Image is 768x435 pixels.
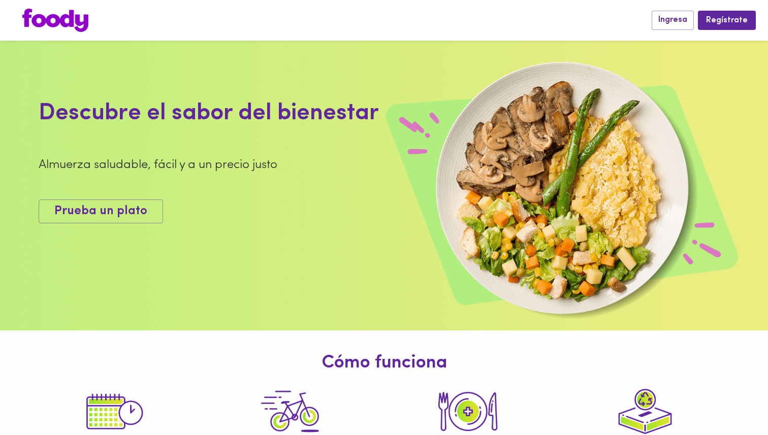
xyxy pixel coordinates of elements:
div: Almuerza saludable, fácil y a un precio justo [39,156,499,174]
div: Descubre el sabor del bienestar [39,97,499,130]
img: logo.png [22,9,88,32]
button: Regístrate [698,11,756,29]
h1: Cómo funciona [8,353,760,374]
button: Ingresa [652,11,694,29]
span: Prueba un plato [54,204,147,219]
button: Prueba un plato [39,199,163,223]
span: Ingresa [658,15,687,25]
span: Regístrate [706,16,748,25]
